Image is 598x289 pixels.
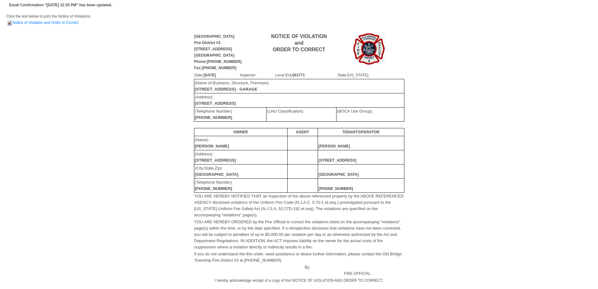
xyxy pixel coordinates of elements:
[234,130,248,134] b: OWNER
[271,34,327,52] b: NOTICE OF VIOLATION and ORDER TO CORRECT
[8,1,113,9] td: Email Confirmation "[DATE] 12:25 PM" has been updated.
[195,115,232,120] b: [PHONE_NUMBER]
[319,144,350,148] b: [PERSON_NAME]
[195,172,239,177] b: [GEOGRAPHIC_DATA]
[195,152,236,163] font: (Address)
[353,33,385,65] img: Image
[203,73,216,77] b: [DATE]
[195,166,239,177] font: (City,State,Zip)
[195,95,236,106] font: (Address)
[240,72,275,79] td: Inspector:
[319,172,359,177] b: [GEOGRAPHIC_DATA]
[290,73,305,77] b: L001771
[194,34,242,70] b: [GEOGRAPHIC_DATA] Fire District #3 [STREET_ADDRESS] [GEOGRAPHIC_DATA] Phone:[PHONE_NUMBER] Fax:[P...
[337,109,372,114] font: (BOCA Use Group)
[337,72,404,79] td: State [US_STATE]:
[342,130,380,134] b: TENANT/OPERATOR
[194,220,401,249] font: YOU ARE HEREBY ORDERED by the Fire Official to correct the violations listed on the accompanying ...
[194,264,311,277] td: By:
[195,158,236,163] b: [STREET_ADDRESS]
[195,101,236,106] b: [STREET_ADDRESS]
[194,277,404,284] td: I hereby acknowledge receipt of a copy of this NOTICE OF VIOLATION AND ORDER TO CORRECT.
[195,87,257,92] b: [STREET_ADDRESS] - GARAGE
[195,180,232,191] font: (Telephone Number)
[310,264,404,277] td: FIRE OFFICIAL
[195,109,232,120] font: (Telephone Number)
[195,186,232,191] b: [PHONE_NUMBER]
[6,20,78,25] a: Notice of Violation and Order to Correct
[296,130,309,134] b: AGENT
[275,72,337,79] td: Local ID:
[194,252,402,263] font: If you do not understand the this order, need assistance or desire further information, please co...
[194,72,240,79] td: Date:
[6,20,13,26] img: HTML Document
[319,186,353,191] b: [PHONE_NUMBER]
[195,144,229,148] b: [PERSON_NAME]
[195,137,229,148] font: (Name)
[194,194,404,217] font: YOU ARE HEREBY NOTIFIED THAT an inspection of the above referenced property by the ABOVE REFERENC...
[195,81,269,92] font: (Name of Business, Structure, Premises)
[6,14,90,25] span: Click the link below to print the Notice of Violations
[319,158,357,163] b: [STREET_ADDRESS]
[267,109,303,114] font: (LHU Classification)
